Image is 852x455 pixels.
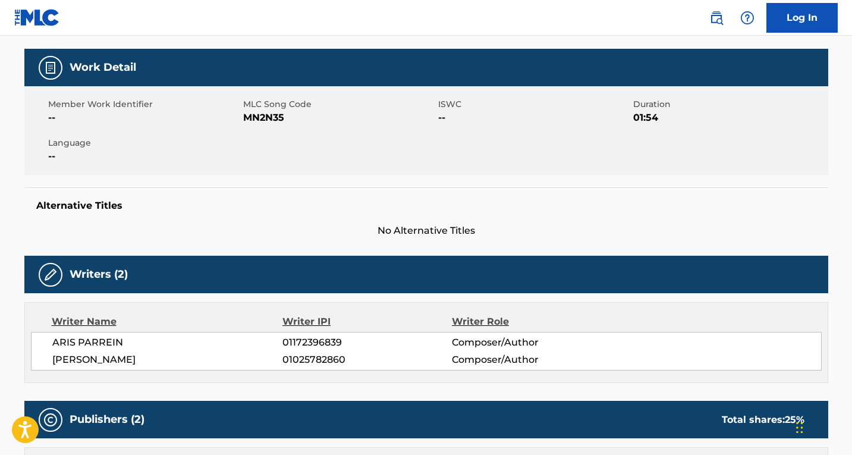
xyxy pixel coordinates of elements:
[438,111,630,125] span: --
[796,410,803,445] div: Drag
[785,414,804,425] span: 25 %
[452,335,606,350] span: Composer/Author
[43,61,58,75] img: Work Detail
[52,335,283,350] span: ARIS PARREIN
[43,268,58,282] img: Writers
[709,11,724,25] img: search
[282,353,451,367] span: 01025782860
[52,315,283,329] div: Writer Name
[722,413,804,427] div: Total shares:
[705,6,728,30] a: Public Search
[438,98,630,111] span: ISWC
[70,413,144,426] h5: Publishers (2)
[766,3,838,33] a: Log In
[633,98,825,111] span: Duration
[735,6,759,30] div: Help
[14,9,60,26] img: MLC Logo
[243,98,435,111] span: MLC Song Code
[282,315,452,329] div: Writer IPI
[48,98,240,111] span: Member Work Identifier
[452,315,606,329] div: Writer Role
[43,413,58,427] img: Publishers
[70,268,128,281] h5: Writers (2)
[48,111,240,125] span: --
[52,353,283,367] span: [PERSON_NAME]
[48,137,240,149] span: Language
[793,398,852,455] iframe: Chat Widget
[633,111,825,125] span: 01:54
[740,11,754,25] img: help
[243,111,435,125] span: MN2N35
[282,335,451,350] span: 01172396839
[24,224,828,238] span: No Alternative Titles
[36,200,816,212] h5: Alternative Titles
[70,61,136,74] h5: Work Detail
[48,149,240,164] span: --
[452,353,606,367] span: Composer/Author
